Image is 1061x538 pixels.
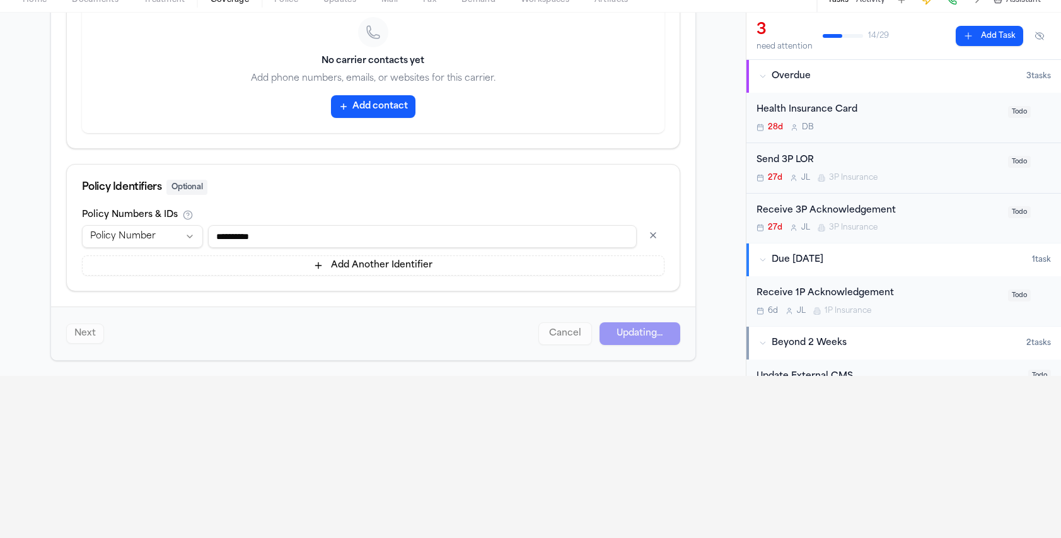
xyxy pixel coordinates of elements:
[1026,338,1051,348] span: 2 task s
[801,223,810,233] span: J L
[746,360,1061,400] div: Open task: Update External CMS
[801,173,810,183] span: J L
[746,276,1061,326] div: Open task: Receive 1P Acknowledgement
[1008,156,1031,168] span: Todo
[768,173,782,183] span: 27d
[746,143,1061,194] div: Open task: Send 3P LOR
[166,180,207,195] span: Optional
[868,31,889,41] span: 14 / 29
[1008,289,1031,301] span: Todo
[1008,206,1031,218] span: Todo
[825,306,871,316] span: 1P Insurance
[757,42,813,52] div: need attention
[1028,26,1051,46] button: Hide completed tasks (⌘⇧H)
[797,306,806,316] span: J L
[97,55,649,67] h3: No carrier contacts yet
[746,194,1061,243] div: Open task: Receive 3P Acknowledgement
[82,211,178,219] label: Policy Numbers & IDs
[97,73,649,85] p: Add phone numbers, emails, or websites for this carrier.
[757,103,1000,117] div: Health Insurance Card
[757,153,1000,168] div: Send 3P LOR
[1028,370,1051,382] span: Todo
[82,180,664,195] div: Policy Identifiers
[829,173,878,183] span: 3P Insurance
[829,223,878,233] span: 3P Insurance
[1032,255,1051,265] span: 1 task
[772,254,823,266] span: Due [DATE]
[757,286,1000,301] div: Receive 1P Acknowledgement
[768,223,782,233] span: 27d
[746,60,1061,93] button: Overdue3tasks
[757,20,813,40] div: 3
[82,255,664,276] button: Add Another Identifier
[746,243,1061,276] button: Due [DATE]1task
[746,327,1061,360] button: Beyond 2 Weeks2tasks
[331,95,415,118] button: Add contact
[772,337,847,349] span: Beyond 2 Weeks
[772,70,811,83] span: Overdue
[1026,71,1051,81] span: 3 task s
[757,370,1021,384] div: Update External CMS
[956,26,1023,46] button: Add Task
[746,93,1061,143] div: Open task: Health Insurance Card
[802,122,814,132] span: D B
[1008,106,1031,118] span: Todo
[757,204,1000,218] div: Receive 3P Acknowledgement
[768,306,778,316] span: 6d
[768,122,783,132] span: 28d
